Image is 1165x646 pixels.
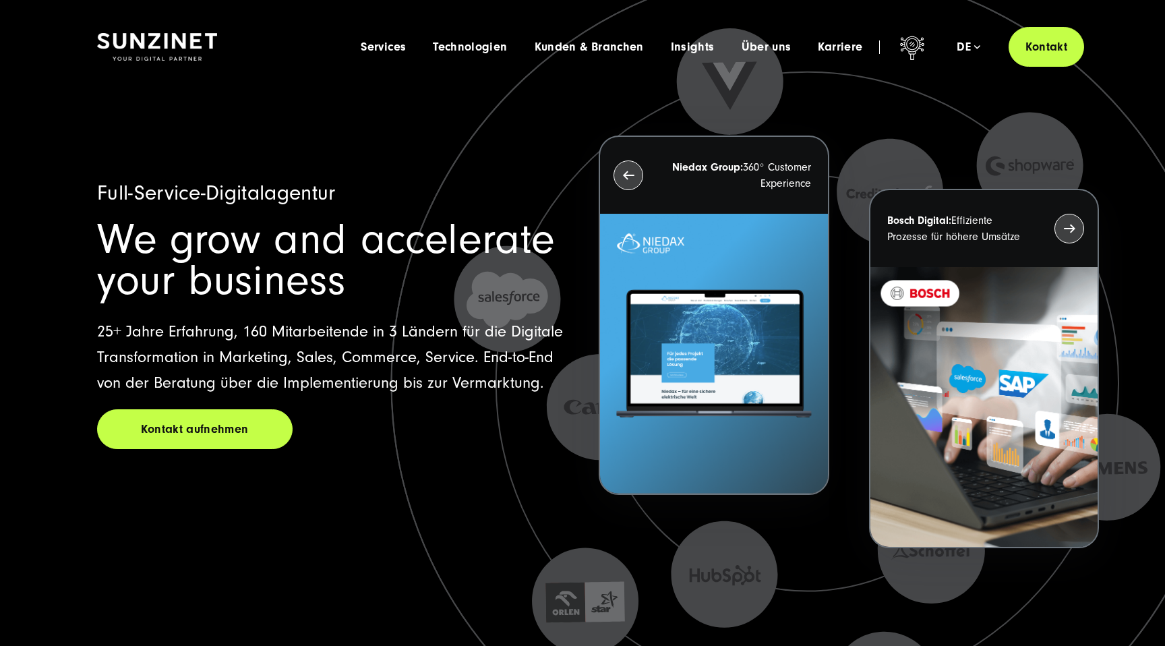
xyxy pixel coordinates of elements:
p: Effiziente Prozesse für höhere Umsätze [887,212,1030,245]
a: Kunden & Branchen [535,40,644,54]
button: Bosch Digital:Effiziente Prozesse für höhere Umsätze BOSCH - Kundeprojekt - Digital Transformatio... [869,189,1099,548]
a: Kontakt [1009,27,1084,67]
a: Technologien [433,40,507,54]
a: Kontakt aufnehmen [97,409,293,449]
p: 25+ Jahre Erfahrung, 160 Mitarbeitende in 3 Ländern für die Digitale Transformation in Marketing,... [97,319,566,396]
a: Services [361,40,406,54]
img: BOSCH - Kundeprojekt - Digital Transformation Agentur SUNZINET [870,267,1098,547]
strong: Niedax Group: [672,161,743,173]
img: SUNZINET Full Service Digital Agentur [97,33,217,61]
span: We grow and accelerate your business [97,215,555,305]
img: Letztes Projekt von Niedax. Ein Laptop auf dem die Niedax Website geöffnet ist, auf blauem Hinter... [600,214,827,494]
a: Insights [671,40,715,54]
div: de [957,40,980,54]
a: Über uns [742,40,791,54]
span: Full-Service-Digitalagentur [97,181,336,205]
p: 360° Customer Experience [667,159,810,192]
button: Niedax Group:360° Customer Experience Letztes Projekt von Niedax. Ein Laptop auf dem die Niedax W... [599,136,829,495]
strong: Bosch Digital: [887,214,951,227]
a: Karriere [818,40,862,54]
